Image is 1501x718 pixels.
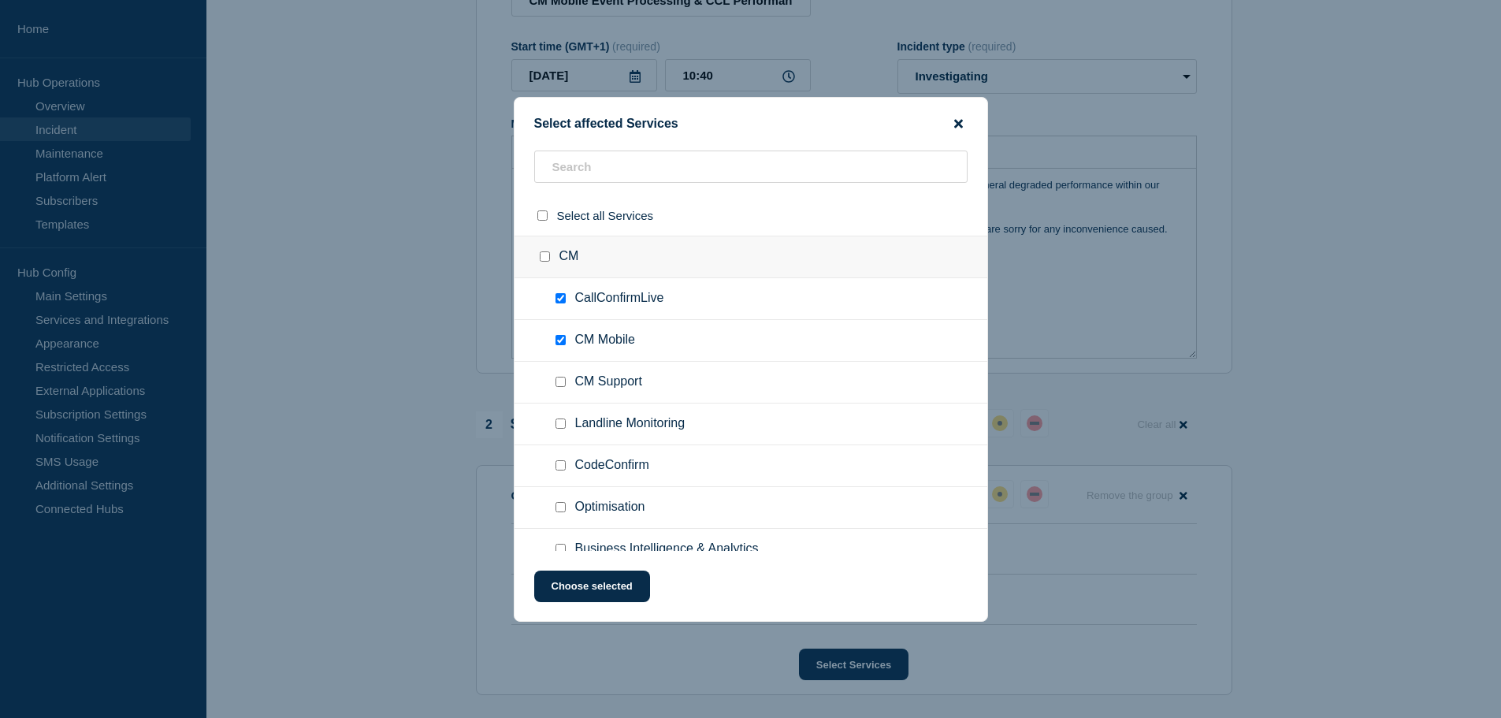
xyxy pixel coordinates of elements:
input: Landline Monitoring checkbox [555,419,566,429]
span: Optimisation [575,500,645,515]
button: close button [949,117,968,132]
input: Search [534,151,968,183]
span: Landline Monitoring [575,416,685,432]
input: CallConfirmLive checkbox [555,293,566,303]
input: Optimisation checkbox [555,502,566,512]
div: Select affected Services [515,117,987,132]
input: CM Mobile checkbox [555,335,566,345]
span: CM Support [575,374,642,390]
input: CodeConfirm checkbox [555,460,566,471]
input: CM Support checkbox [555,377,566,387]
span: CM Mobile [575,333,635,348]
span: Business Intelligence & Analytics [575,541,759,557]
input: select all checkbox [537,210,548,221]
div: CM [515,236,987,278]
input: Business Intelligence & Analytics checkbox [555,544,566,554]
span: CodeConfirm [575,458,649,474]
span: Select all Services [557,209,654,222]
input: CM checkbox [540,251,550,262]
span: CallConfirmLive [575,291,664,307]
button: Choose selected [534,571,650,602]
